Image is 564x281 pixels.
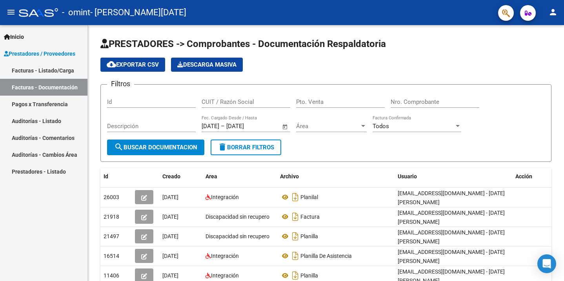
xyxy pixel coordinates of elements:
[290,250,300,262] i: Descargar documento
[290,210,300,223] i: Descargar documento
[171,58,243,72] button: Descarga Masiva
[226,123,264,130] input: Fecha fin
[398,190,505,205] span: [EMAIL_ADDRESS][DOMAIN_NAME] - [DATE][PERSON_NAME]
[395,168,512,185] datatable-header-cell: Usuario
[211,194,239,200] span: Integración
[300,253,352,259] span: Planilla De Asistencia
[398,173,417,179] span: Usuario
[398,229,505,245] span: [EMAIL_ADDRESS][DOMAIN_NAME] - [DATE][PERSON_NAME]
[218,142,227,152] mat-icon: delete
[281,122,290,131] button: Open calendar
[300,272,318,279] span: Planilla
[398,249,505,264] span: [EMAIL_ADDRESS][DOMAIN_NAME] - [DATE][PERSON_NAME]
[211,272,239,279] span: Integración
[202,123,219,130] input: Fecha inicio
[206,173,217,179] span: Area
[290,191,300,203] i: Descargar documento
[159,168,202,185] datatable-header-cell: Creado
[290,230,300,243] i: Descargar documento
[162,272,178,279] span: [DATE]
[107,61,159,68] span: Exportar CSV
[300,214,320,220] span: Factura
[512,168,551,185] datatable-header-cell: Acción
[211,140,281,155] button: Borrar Filtros
[162,173,180,179] span: Creado
[171,58,243,72] app-download-masive: Descarga masiva de comprobantes (adjuntos)
[100,38,386,49] span: PRESTADORES -> Comprobantes - Documentación Respaldatoria
[107,78,134,89] h3: Filtros
[211,253,239,259] span: Integración
[296,123,360,130] span: Área
[221,123,225,130] span: –
[114,142,124,152] mat-icon: search
[162,233,178,239] span: [DATE]
[104,214,119,220] span: 21918
[177,61,237,68] span: Descarga Masiva
[300,233,318,239] span: Planilla
[90,4,186,21] span: - [PERSON_NAME][DATE]
[300,194,318,200] span: Planilal
[107,140,204,155] button: Buscar Documentacion
[62,4,90,21] span: - omint
[104,253,119,259] span: 16514
[107,60,116,69] mat-icon: cloud_download
[537,254,556,273] div: Open Intercom Messenger
[100,168,132,185] datatable-header-cell: Id
[206,233,269,239] span: Discapacidad sin recupero
[104,233,119,239] span: 21497
[218,144,274,151] span: Borrar Filtros
[114,144,197,151] span: Buscar Documentacion
[548,7,558,17] mat-icon: person
[206,214,269,220] span: Discapacidad sin recupero
[202,168,277,185] datatable-header-cell: Area
[162,253,178,259] span: [DATE]
[277,168,395,185] datatable-header-cell: Archivo
[6,7,16,17] mat-icon: menu
[104,272,119,279] span: 11406
[398,210,505,225] span: [EMAIL_ADDRESS][DOMAIN_NAME] - [DATE][PERSON_NAME]
[104,194,119,200] span: 26003
[100,58,165,72] button: Exportar CSV
[162,194,178,200] span: [DATE]
[4,33,24,41] span: Inicio
[162,214,178,220] span: [DATE]
[104,173,108,179] span: Id
[515,173,532,179] span: Acción
[373,123,389,130] span: Todos
[280,173,299,179] span: Archivo
[4,49,75,58] span: Prestadores / Proveedores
